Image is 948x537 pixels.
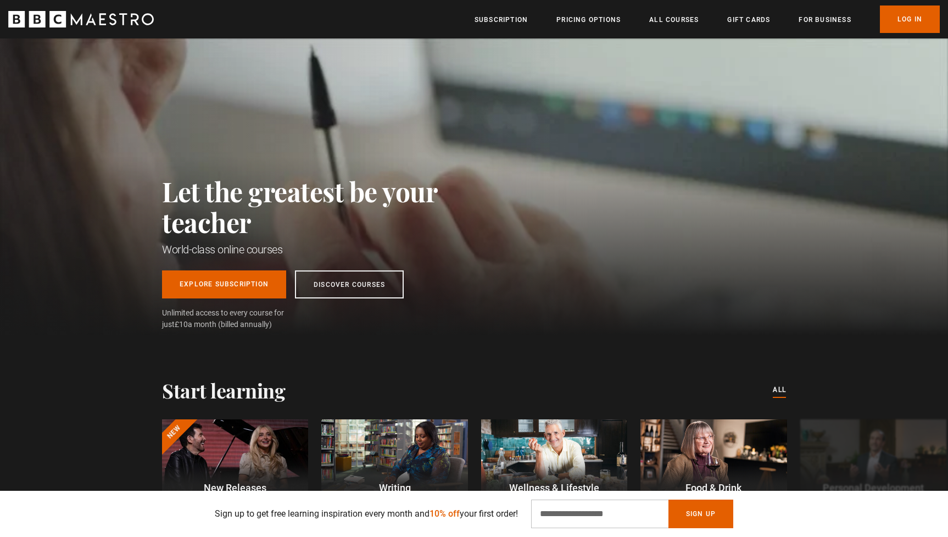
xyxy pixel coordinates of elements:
[175,320,188,329] span: £10
[162,307,310,330] span: Unlimited access to every course for just a month (billed annually)
[162,270,286,298] a: Explore Subscription
[430,508,460,519] span: 10% off
[321,419,467,502] a: Writing
[640,480,787,495] p: Food & Drink
[162,176,486,237] h2: Let the greatest be your teacher
[668,500,733,528] button: Sign Up
[481,480,627,495] p: Wellness & Lifestyle
[800,419,946,502] a: Personal Development
[475,5,940,33] nav: Primary
[640,419,787,502] a: Food & Drink
[162,419,308,502] a: New New Releases
[295,270,404,298] a: Discover Courses
[321,480,467,495] p: Writing
[162,242,486,257] h1: World-class online courses
[162,379,285,402] h2: Start learning
[773,384,786,396] a: All
[800,480,946,495] p: Personal Development
[162,480,308,495] p: New Releases
[215,507,518,521] p: Sign up to get free learning inspiration every month and your first order!
[8,11,154,27] svg: BBC Maestro
[727,14,770,25] a: Gift Cards
[799,14,851,25] a: For business
[475,14,528,25] a: Subscription
[481,419,627,502] a: Wellness & Lifestyle
[880,5,940,33] a: Log In
[649,14,699,25] a: All Courses
[556,14,621,25] a: Pricing Options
